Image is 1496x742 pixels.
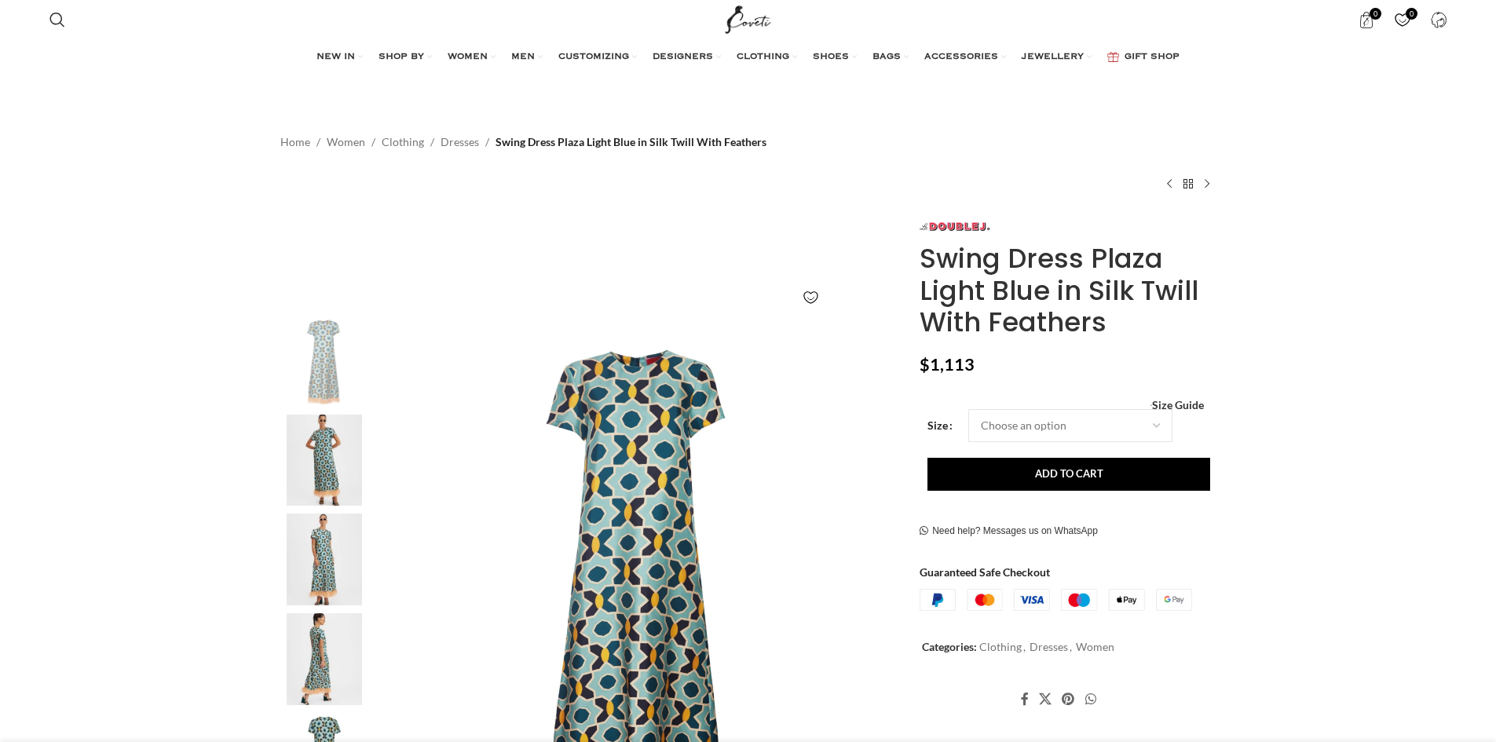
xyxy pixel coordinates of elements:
[448,51,488,64] span: WOMEN
[924,42,1006,73] a: ACCESSORIES
[1406,8,1417,20] span: 0
[382,133,424,151] a: Clothing
[920,589,1192,611] img: guaranteed-safe-checkout-bordered.j
[1125,51,1180,64] span: GIFT SHOP
[722,12,774,25] a: Site logo
[42,42,1455,73] div: Main navigation
[872,51,901,64] span: BAGS
[316,42,363,73] a: NEW IN
[558,51,629,64] span: CUSTOMIZING
[872,42,909,73] a: BAGS
[1370,8,1381,20] span: 0
[280,133,310,151] a: Home
[1030,640,1068,653] a: Dresses
[653,51,713,64] span: DESIGNERS
[1080,687,1101,711] a: WhatsApp social link
[42,4,73,35] a: Search
[1107,42,1180,73] a: GIFT SHOP
[737,42,797,73] a: CLOTHING
[737,51,789,64] span: CLOTHING
[924,51,998,64] span: ACCESSORIES
[920,354,930,375] span: $
[441,133,479,151] a: Dresses
[813,51,849,64] span: SHOES
[379,51,424,64] span: SHOP BY
[1057,687,1080,711] a: Pinterest social link
[920,565,1050,579] strong: Guaranteed Safe Checkout
[1034,687,1057,711] a: X social link
[653,42,721,73] a: DESIGNERS
[922,640,977,653] span: Categories:
[276,514,372,605] img: Swing Dress Plaza Light Blue in Silk Twill With Feathers - Image 3
[1198,174,1216,193] a: Next product
[511,51,535,64] span: MEN
[379,42,432,73] a: SHOP BY
[496,133,766,151] span: Swing Dress Plaza Light Blue in Silk Twill With Feathers
[813,42,857,73] a: SHOES
[327,133,365,151] a: Women
[1350,4,1382,35] a: 0
[276,613,372,705] img: Swing Dress Plaza Light Blue in Silk Twill With Feathers - Image 4
[920,525,1098,538] a: Need help? Messages us on WhatsApp
[927,417,953,434] label: Size
[920,243,1216,338] h1: Swing Dress Plaza Light Blue in Silk Twill With Feathers
[1023,638,1026,656] span: ,
[1386,4,1418,35] div: My Wishlist
[1022,51,1084,64] span: JEWELLERY
[1107,52,1119,62] img: GiftBag
[1015,687,1033,711] a: Facebook social link
[1076,640,1114,653] a: Women
[979,640,1022,653] a: Clothing
[511,42,543,73] a: MEN
[280,133,766,151] nav: Breadcrumb
[920,222,990,231] img: La Double J
[920,354,975,375] bdi: 1,113
[316,51,355,64] span: NEW IN
[1386,4,1418,35] a: 0
[1022,42,1092,73] a: JEWELLERY
[276,415,372,506] img: Swing Dress Plaza Light Blue in Silk Twill With Feathers - Image 2
[276,315,372,407] img: La Double J Swing Dress
[1070,638,1072,656] span: ,
[927,458,1210,491] button: Add to cart
[448,42,496,73] a: WOMEN
[558,42,637,73] a: CUSTOMIZING
[1160,174,1179,193] a: Previous product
